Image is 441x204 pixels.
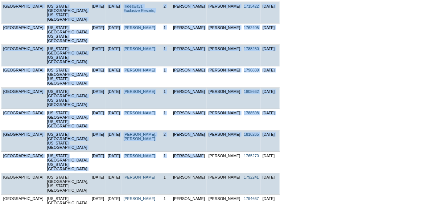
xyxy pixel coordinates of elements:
td: [DATE] [90,45,106,66]
td: [US_STATE][GEOGRAPHIC_DATA], [US_STATE][GEOGRAPHIC_DATA] [45,2,90,24]
td: [PERSON_NAME] [207,24,242,45]
a: [PERSON_NAME] [124,25,156,30]
a: 1715422 [244,4,259,8]
a: [PERSON_NAME] [124,154,156,158]
td: [DATE] [261,45,280,66]
td: 2 [158,131,171,152]
a: [PERSON_NAME] [124,90,156,94]
td: [DATE] [261,66,280,88]
td: [GEOGRAPHIC_DATA] [1,152,45,174]
a: 1762405 [244,25,259,30]
a: [PERSON_NAME] [124,197,156,201]
a: 1788598 [244,111,259,115]
td: [PERSON_NAME] [207,109,242,131]
td: [PERSON_NAME] [171,66,207,88]
td: [PERSON_NAME] [171,2,207,24]
td: 1 [158,24,171,45]
a: 1808662 [244,90,259,94]
td: 1 [158,45,171,66]
td: [PERSON_NAME] [171,24,207,45]
td: [DATE] [106,24,122,45]
td: [PERSON_NAME] [207,45,242,66]
a: [PERSON_NAME] [124,68,156,73]
a: 1788250 [244,47,259,51]
td: [PERSON_NAME] [207,131,242,152]
td: [PERSON_NAME] [171,152,207,174]
td: [PERSON_NAME] [171,174,207,195]
td: [DATE] [90,2,106,24]
td: [PERSON_NAME] [207,174,242,195]
td: [DATE] [90,24,106,45]
td: [US_STATE][GEOGRAPHIC_DATA], [US_STATE][GEOGRAPHIC_DATA] [45,109,90,131]
td: 1 [158,66,171,88]
td: [DATE] [106,174,122,195]
td: [US_STATE][GEOGRAPHIC_DATA], [US_STATE][GEOGRAPHIC_DATA] [45,88,90,109]
td: [US_STATE][GEOGRAPHIC_DATA], [US_STATE][GEOGRAPHIC_DATA] [45,66,90,88]
a: 1792241 [244,175,259,180]
td: [DATE] [90,109,106,131]
td: [GEOGRAPHIC_DATA] [1,24,45,45]
td: [GEOGRAPHIC_DATA] [1,88,45,109]
td: [GEOGRAPHIC_DATA] [1,109,45,131]
td: [GEOGRAPHIC_DATA] [1,131,45,152]
td: [PERSON_NAME] [207,152,242,174]
td: [US_STATE][GEOGRAPHIC_DATA], [US_STATE][GEOGRAPHIC_DATA] [45,24,90,45]
a: 1796839 [244,68,259,73]
a: [PERSON_NAME], [PERSON_NAME] [124,132,157,141]
td: 1 [158,152,171,174]
td: [GEOGRAPHIC_DATA] [1,45,45,66]
td: [PERSON_NAME] [171,109,207,131]
td: [DATE] [106,45,122,66]
td: 1 [158,174,171,195]
td: [DATE] [261,24,280,45]
td: [PERSON_NAME] [207,88,242,109]
a: 1816265 [244,132,259,137]
td: [DATE] [106,66,122,88]
td: [DATE] [261,174,280,195]
td: 1 [158,88,171,109]
td: [DATE] [106,109,122,131]
td: [DATE] [106,152,122,174]
td: [PERSON_NAME] [171,131,207,152]
td: 2 [158,2,171,24]
td: [DATE] [106,2,122,24]
td: [DATE] [261,109,280,131]
td: [DATE] [261,131,280,152]
td: [US_STATE][GEOGRAPHIC_DATA], [US_STATE][GEOGRAPHIC_DATA] [45,174,90,195]
td: [DATE] [90,174,106,195]
td: [PERSON_NAME] [171,88,207,109]
td: [DATE] [90,88,106,109]
td: [PERSON_NAME] [171,45,207,66]
td: [DATE] [106,131,122,152]
a: [PERSON_NAME] [124,175,156,180]
td: [DATE] [261,152,280,174]
td: [PERSON_NAME] [207,66,242,88]
td: [DATE] [261,88,280,109]
a: 1794667 [244,197,259,201]
td: 1 [158,109,171,131]
td: [DATE] [90,66,106,88]
td: [DATE] [90,131,106,152]
td: [US_STATE][GEOGRAPHIC_DATA], [US_STATE][GEOGRAPHIC_DATA] [45,152,90,174]
td: [US_STATE][GEOGRAPHIC_DATA], [US_STATE][GEOGRAPHIC_DATA] [45,131,90,152]
td: [DATE] [261,2,280,24]
td: [GEOGRAPHIC_DATA] [1,66,45,88]
td: [GEOGRAPHIC_DATA] [1,174,45,195]
td: [PERSON_NAME] [207,2,242,24]
td: [DATE] [90,152,106,174]
td: [DATE] [106,88,122,109]
a: [PERSON_NAME] [124,111,156,115]
a: [PERSON_NAME] [124,47,156,51]
a: Hideaways, Exclusive Resorts, [124,4,156,13]
a: 1765270 [244,154,259,158]
td: [GEOGRAPHIC_DATA] [1,2,45,24]
td: [US_STATE][GEOGRAPHIC_DATA], [US_STATE][GEOGRAPHIC_DATA] [45,45,90,66]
